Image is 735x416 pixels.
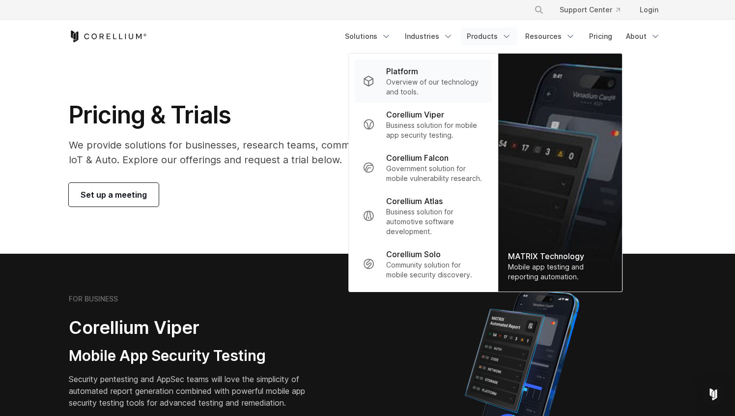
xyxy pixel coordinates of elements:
[508,250,612,262] div: MATRIX Technology
[69,317,320,339] h2: Corellium Viper
[620,28,666,45] a: About
[355,103,492,146] a: Corellium Viper Business solution for mobile app security testing.
[632,1,666,19] a: Login
[530,1,548,19] button: Search
[81,189,147,201] span: Set up a meeting
[552,1,628,19] a: Support Center
[69,30,147,42] a: Corellium Home
[386,248,441,260] p: Corellium Solo
[69,295,118,303] h6: FOR BUSINESS
[355,242,492,286] a: Corellium Solo Community solution for mobile security discovery.
[498,54,622,292] img: Matrix_WebNav_1x
[702,383,725,406] div: Open Intercom Messenger
[519,28,581,45] a: Resources
[386,152,449,164] p: Corellium Falcon
[583,28,618,45] a: Pricing
[386,195,443,207] p: Corellium Atlas
[386,77,484,97] p: Overview of our technology and tools.
[69,183,159,207] a: Set up a meeting
[386,164,484,183] p: Government solution for mobile vulnerability research.
[339,28,397,45] a: Solutions
[386,260,484,280] p: Community solution for mobile security discovery.
[386,207,484,237] p: Business solution for automotive software development.
[508,262,612,282] div: Mobile app testing and reporting automation.
[69,373,320,409] p: Security pentesting and AppSec teams will love the simplicity of automated report generation comb...
[386,120,484,140] p: Business solution for mobile app security testing.
[522,1,666,19] div: Navigation Menu
[355,146,492,189] a: Corellium Falcon Government solution for mobile vulnerability research.
[69,138,460,167] p: We provide solutions for businesses, research teams, community individuals, and IoT & Auto. Explo...
[386,109,444,120] p: Corellium Viper
[355,189,492,242] a: Corellium Atlas Business solution for automotive software development.
[69,100,460,130] h1: Pricing & Trials
[461,28,517,45] a: Products
[386,65,418,77] p: Platform
[399,28,459,45] a: Industries
[69,347,320,365] h3: Mobile App Security Testing
[339,28,666,45] div: Navigation Menu
[498,54,622,292] a: MATRIX Technology Mobile app testing and reporting automation.
[355,59,492,103] a: Platform Overview of our technology and tools.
